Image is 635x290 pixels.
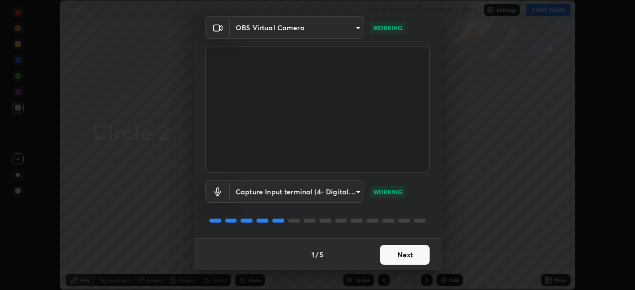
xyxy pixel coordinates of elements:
[230,16,364,39] div: OBS Virtual Camera
[380,245,430,265] button: Next
[373,187,402,196] p: WORKING
[312,249,315,260] h4: 1
[373,23,402,32] p: WORKING
[316,249,318,260] h4: /
[319,249,323,260] h4: 5
[230,180,364,203] div: OBS Virtual Camera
